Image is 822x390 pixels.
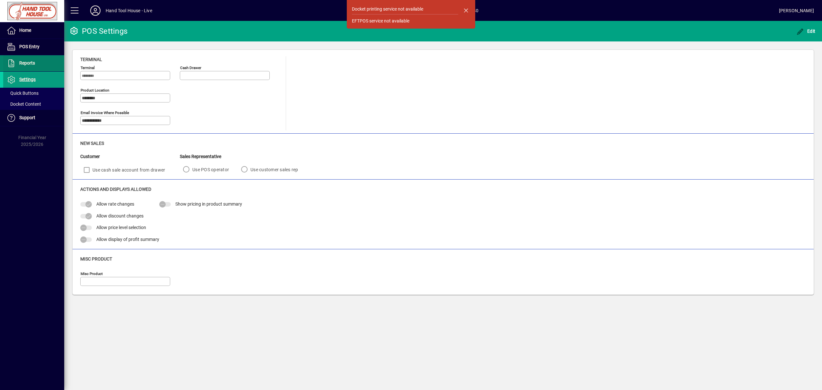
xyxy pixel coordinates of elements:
[81,66,95,70] mat-label: Terminal
[3,39,64,55] a: POS Entry
[96,225,146,230] span: Allow price level selection
[19,60,35,66] span: Reports
[180,66,201,70] mat-label: Cash Drawer
[19,28,31,33] span: Home
[152,5,779,16] span: [DATE] 12:40
[6,91,39,96] span: Quick Buttons
[96,213,144,218] span: Allow discount changes
[3,22,64,39] a: Home
[795,25,817,37] button: Edit
[85,5,106,16] button: Profile
[69,26,127,36] div: POS Settings
[3,88,64,99] a: Quick Buttons
[81,111,129,115] mat-label: Email Invoice where possible
[3,99,64,110] a: Docket Content
[796,29,816,34] span: Edit
[19,115,35,120] span: Support
[81,88,109,93] mat-label: Product location
[3,55,64,71] a: Reports
[80,256,112,261] span: Misc Product
[80,187,151,192] span: Actions and Displays Allowed
[81,271,103,276] mat-label: Misc Product
[352,18,409,24] div: EFTPOS service not available
[106,5,152,16] div: Hand Tool House - Live
[80,141,104,146] span: New Sales
[96,237,159,242] span: Allow display of profit summary
[175,201,242,207] span: Show pricing in product summary
[19,44,39,49] span: POS Entry
[80,57,102,62] span: Terminal
[19,77,36,82] span: Settings
[6,102,41,107] span: Docket Content
[80,153,180,160] div: Customer
[3,110,64,126] a: Support
[96,201,134,207] span: Allow rate changes
[180,153,307,160] div: Sales Representative
[779,5,814,16] div: [PERSON_NAME]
